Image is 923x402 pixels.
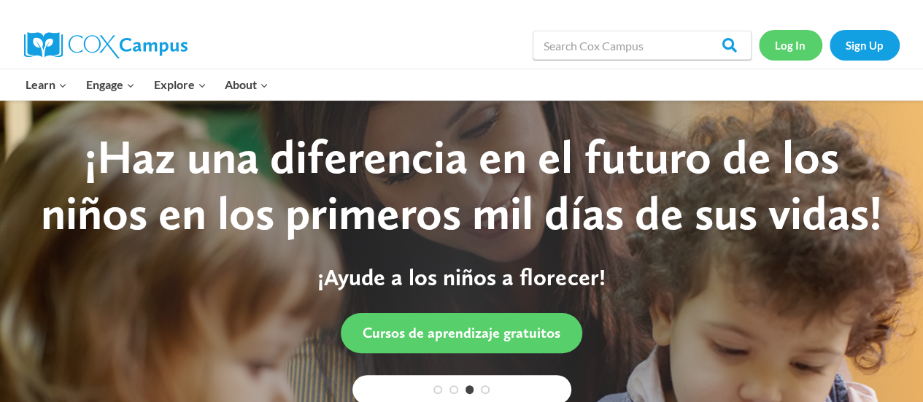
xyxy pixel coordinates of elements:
nav: Secondary Navigation [759,30,900,60]
a: Log In [759,30,822,60]
img: Cox Campus [24,32,188,58]
button: Child menu of About [215,69,278,100]
a: 2 [449,385,458,394]
button: Child menu of Explore [144,69,216,100]
button: Child menu of Engage [77,69,144,100]
a: Sign Up [830,30,900,60]
nav: Primary Navigation [17,69,278,100]
button: Child menu of Learn [17,69,77,100]
a: 1 [433,385,442,394]
p: ¡Ayude a los niños a florecer! [29,263,894,291]
span: Cursos de aprendizaje gratuitos [363,324,560,341]
a: 4 [481,385,490,394]
input: Search Cox Campus [533,31,752,60]
a: 3 [466,385,474,394]
div: ¡Haz una diferencia en el futuro de los niños en los primeros mil días de sus vidas! [29,129,894,241]
a: Cursos de aprendizaje gratuitos [341,313,582,353]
